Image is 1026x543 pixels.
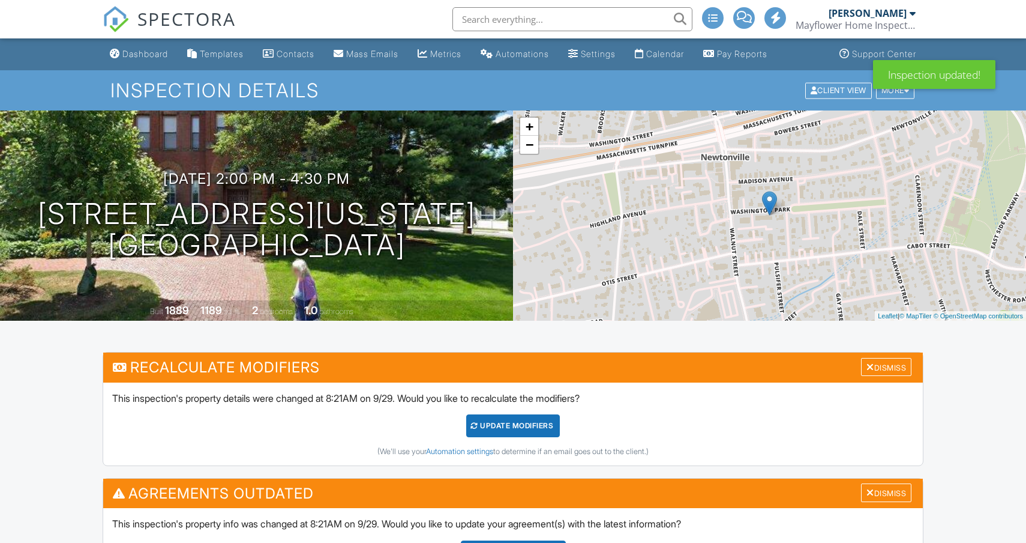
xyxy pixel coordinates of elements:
[112,447,914,457] div: (We'll use your to determine if an email goes out to the client.)
[873,60,995,89] div: Inspection updated!
[466,414,560,437] div: UPDATE Modifiers
[796,19,916,31] div: Mayflower Home Inspection
[804,85,875,94] a: Client View
[876,82,915,99] div: More
[563,43,620,65] a: Settings
[103,479,923,508] h3: Agreements Outdated
[110,80,916,101] h1: Inspection Details
[496,49,549,59] div: Automations
[277,49,314,59] div: Contacts
[805,82,872,99] div: Client View
[520,136,538,154] a: Zoom out
[630,43,689,65] a: Calendar
[105,43,173,65] a: Dashboard
[304,304,317,317] div: 1.0
[829,7,907,19] div: [PERSON_NAME]
[163,171,350,187] h3: [DATE] 2:00 pm - 4:30 pm
[103,383,923,466] div: This inspection's property details were changed at 8:21AM on 9/29. Would you like to recalculate ...
[122,49,168,59] div: Dashboard
[476,43,554,65] a: Automations (Advanced)
[165,304,189,317] div: 1889
[861,484,911,502] div: Dismiss
[875,311,1026,321] div: |
[581,49,616,59] div: Settings
[182,43,248,65] a: Templates
[200,304,222,317] div: 1189
[252,304,258,317] div: 2
[200,49,244,59] div: Templates
[137,6,236,31] span: SPECTORA
[452,7,692,31] input: Search everything...
[646,49,684,59] div: Calendar
[258,43,319,65] a: Contacts
[698,43,772,65] a: Pay Reports
[899,312,932,320] a: © MapTiler
[103,353,923,382] h3: Recalculate Modifiers
[38,198,476,262] h1: [STREET_ADDRESS][US_STATE] [GEOGRAPHIC_DATA]
[717,49,767,59] div: Pay Reports
[346,49,398,59] div: Mass Emails
[878,312,898,320] a: Leaflet
[852,49,916,59] div: Support Center
[329,43,403,65] a: Mass Emails
[150,307,163,316] span: Built
[861,358,911,377] div: Dismiss
[260,307,293,316] span: bedrooms
[520,118,538,136] a: Zoom in
[934,312,1023,320] a: © OpenStreetMap contributors
[103,16,236,41] a: SPECTORA
[103,6,129,32] img: The Best Home Inspection Software - Spectora
[835,43,921,65] a: Support Center
[430,49,461,59] div: Metrics
[413,43,466,65] a: Metrics
[224,307,241,316] span: sq. ft.
[319,307,353,316] span: bathrooms
[426,447,493,456] a: Automation settings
